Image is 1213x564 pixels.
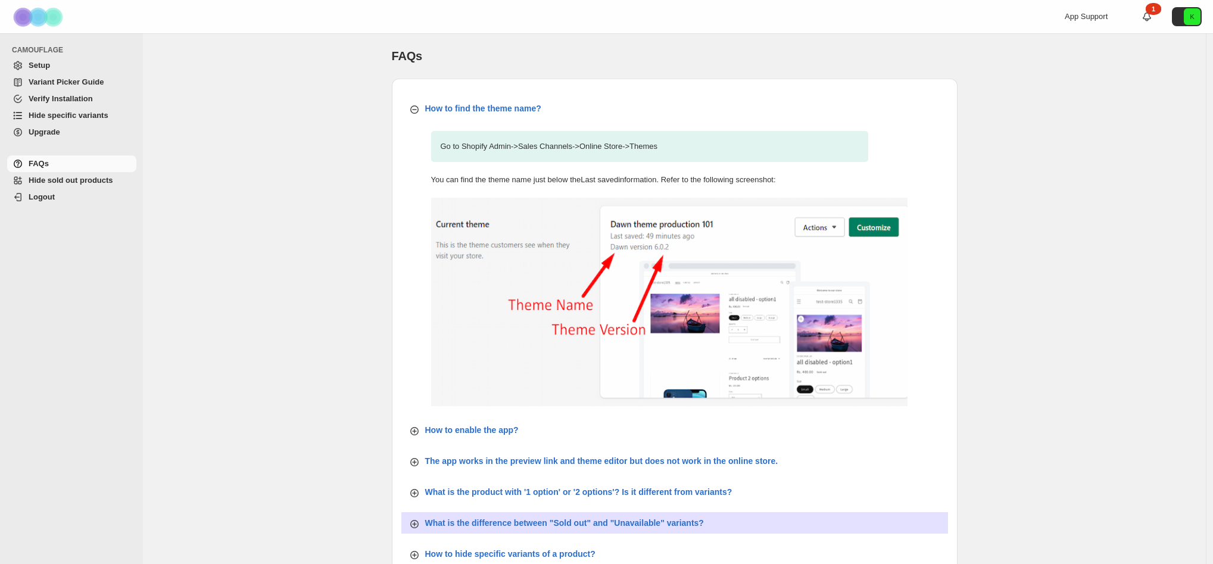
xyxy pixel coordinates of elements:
p: How to find the theme name? [425,102,541,114]
span: App Support [1065,12,1108,21]
span: Variant Picker Guide [29,77,104,86]
button: How to find the theme name? [401,98,948,119]
a: Verify Installation [7,91,136,107]
span: Upgrade [29,127,60,136]
button: How to enable the app? [401,419,948,441]
span: Avatar with initials K [1184,8,1200,25]
a: Hide sold out products [7,172,136,189]
p: You can find the theme name just below the Last saved information. Refer to the following screens... [431,174,868,186]
button: What is the difference between "Sold out" and "Unavailable" variants? [401,512,948,534]
span: Logout [29,192,55,201]
div: 1 [1146,3,1161,15]
span: CAMOUFLAGE [12,45,137,55]
button: Avatar with initials K [1172,7,1202,26]
img: find-theme-name [431,198,908,406]
p: What is the product with '1 option' or '2 options'? Is it different from variants? [425,486,732,498]
text: K [1190,13,1195,20]
span: Verify Installation [29,94,93,103]
button: What is the product with '1 option' or '2 options'? Is it different from variants? [401,481,948,503]
a: Logout [7,189,136,205]
p: How to enable the app? [425,424,519,436]
a: Variant Picker Guide [7,74,136,91]
span: Hide sold out products [29,176,113,185]
a: Upgrade [7,124,136,141]
a: FAQs [7,155,136,172]
p: How to hide specific variants of a product? [425,548,595,560]
span: Setup [29,61,50,70]
button: The app works in the preview link and theme editor but does not work in the online store. [401,450,948,472]
p: What is the difference between "Sold out" and "Unavailable" variants? [425,517,704,529]
p: Go to Shopify Admin -> Sales Channels -> Online Store -> Themes [431,131,868,162]
img: Camouflage [10,1,69,33]
p: The app works in the preview link and theme editor but does not work in the online store. [425,455,778,467]
span: FAQs [29,159,49,168]
span: FAQs [392,49,422,63]
a: 1 [1141,11,1153,23]
span: Hide specific variants [29,111,108,120]
a: Setup [7,57,136,74]
a: Hide specific variants [7,107,136,124]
